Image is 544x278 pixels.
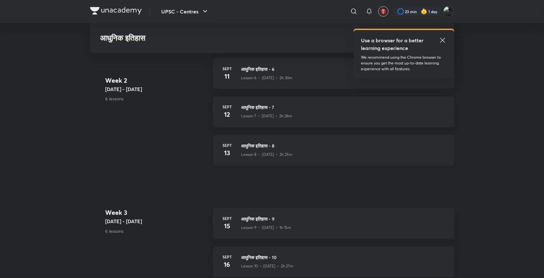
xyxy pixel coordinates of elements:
h6: Sept [221,104,234,110]
p: Lesson 9 • [DATE] • 1h 15m [241,225,291,231]
a: Sept11आधुनिक इतिहास - 6Lesson 6 • [DATE] • 2h 30m [213,58,454,97]
h4: Week 3 [105,208,208,218]
h4: 16 [221,260,234,270]
h4: 12 [221,110,234,120]
a: Company Logo [90,7,142,16]
button: avatar [378,6,389,17]
button: UPSC - Centres [158,5,213,18]
h3: आधुनिक इतिहास - 10 [241,254,447,261]
h3: आधुनिक इतिहास - 7 [241,104,447,111]
h3: आधुनिक इतिहास - 6 [241,66,447,72]
p: Lesson 8 • [DATE] • 2h 25m [241,152,293,158]
h4: 13 [221,148,234,158]
h3: आधुनिक इतिहास - 9 [241,216,447,223]
a: Sept13आधुनिक इतिहास - 8Lesson 8 • [DATE] • 2h 25m [213,135,454,173]
p: We recommend using the Chrome browser to ensure you get the most up-to-date learning experience w... [361,55,447,72]
a: Sept12आधुनिक इतिहास - 7Lesson 7 • [DATE] • 2h 28m [213,97,454,135]
img: streak [421,8,427,15]
h6: Sept [221,254,234,260]
img: Ayush Patel [443,6,454,17]
img: avatar [381,9,386,14]
h3: आधुनिक इतिहास - 8 [241,143,447,149]
p: 6 lessons [105,95,208,102]
h4: 15 [221,222,234,231]
h5: [DATE] - [DATE] [105,218,208,225]
h6: Sept [221,66,234,72]
h6: Sept [221,216,234,222]
p: Lesson 10 • [DATE] • 2h 27m [241,264,294,269]
h5: [DATE] - [DATE] [105,85,208,93]
p: 6 lessons [105,228,208,235]
a: Sept15आधुनिक इतिहास - 9Lesson 9 • [DATE] • 1h 15m [213,208,454,247]
img: Company Logo [90,7,142,15]
p: Lesson 6 • [DATE] • 2h 30m [241,75,293,81]
h4: 11 [221,72,234,81]
h3: आधुनिक इतिहास [100,33,351,43]
h4: Week 2 [105,75,208,85]
h6: Sept [221,143,234,148]
h5: Use a browser for a better learning experience [361,37,425,52]
p: Lesson 7 • [DATE] • 2h 28m [241,114,292,119]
